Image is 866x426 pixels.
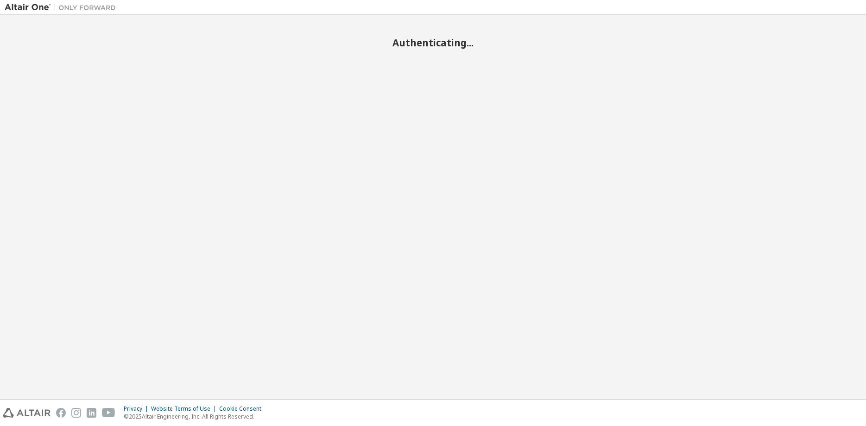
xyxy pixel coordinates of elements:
[5,37,861,49] h2: Authenticating...
[102,408,115,418] img: youtube.svg
[124,413,267,420] p: © 2025 Altair Engineering, Inc. All Rights Reserved.
[219,405,267,413] div: Cookie Consent
[151,405,219,413] div: Website Terms of Use
[5,3,120,12] img: Altair One
[56,408,66,418] img: facebook.svg
[124,405,151,413] div: Privacy
[3,408,51,418] img: altair_logo.svg
[71,408,81,418] img: instagram.svg
[87,408,96,418] img: linkedin.svg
